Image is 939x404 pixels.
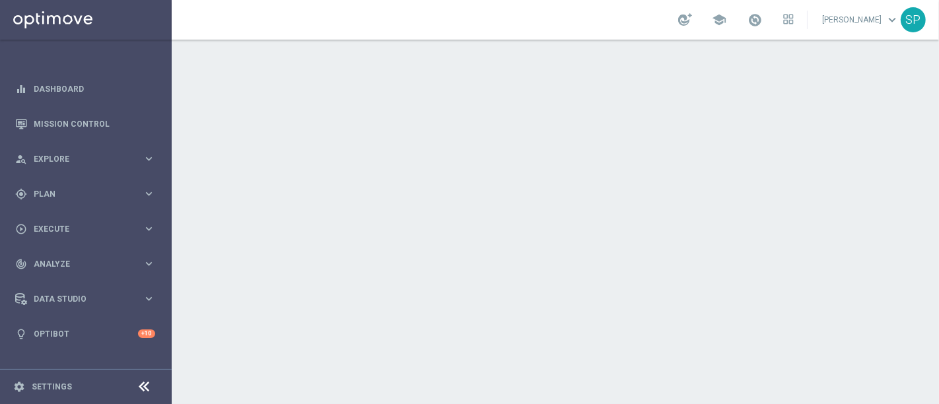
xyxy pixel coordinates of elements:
i: lightbulb [15,328,27,340]
div: Explore [15,153,143,165]
i: equalizer [15,83,27,95]
a: Dashboard [34,71,155,106]
span: Data Studio [34,295,143,303]
div: Plan [15,188,143,200]
i: track_changes [15,258,27,270]
div: Optibot [15,316,155,351]
a: Optibot [34,316,138,351]
div: Dashboard [15,71,155,106]
button: play_circle_outline Execute keyboard_arrow_right [15,224,156,234]
a: [PERSON_NAME]keyboard_arrow_down [821,10,901,30]
i: play_circle_outline [15,223,27,235]
i: person_search [15,153,27,165]
div: Mission Control [15,106,155,141]
span: Explore [34,155,143,163]
a: Settings [32,383,72,391]
div: Analyze [15,258,143,270]
span: Execute [34,225,143,233]
span: keyboard_arrow_down [885,13,899,27]
button: gps_fixed Plan keyboard_arrow_right [15,189,156,199]
i: keyboard_arrow_right [143,152,155,165]
i: gps_fixed [15,188,27,200]
i: keyboard_arrow_right [143,222,155,235]
div: +10 [138,329,155,338]
button: Mission Control [15,119,156,129]
i: settings [13,381,25,393]
button: equalizer Dashboard [15,84,156,94]
span: Plan [34,190,143,198]
button: Data Studio keyboard_arrow_right [15,294,156,304]
div: SP [901,7,926,32]
button: track_changes Analyze keyboard_arrow_right [15,259,156,269]
button: person_search Explore keyboard_arrow_right [15,154,156,164]
a: Mission Control [34,106,155,141]
div: Data Studio [15,293,143,305]
div: Execute [15,223,143,235]
i: keyboard_arrow_right [143,187,155,200]
i: keyboard_arrow_right [143,292,155,305]
i: keyboard_arrow_right [143,257,155,270]
button: lightbulb Optibot +10 [15,329,156,339]
span: Analyze [34,260,143,268]
span: school [712,13,726,27]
